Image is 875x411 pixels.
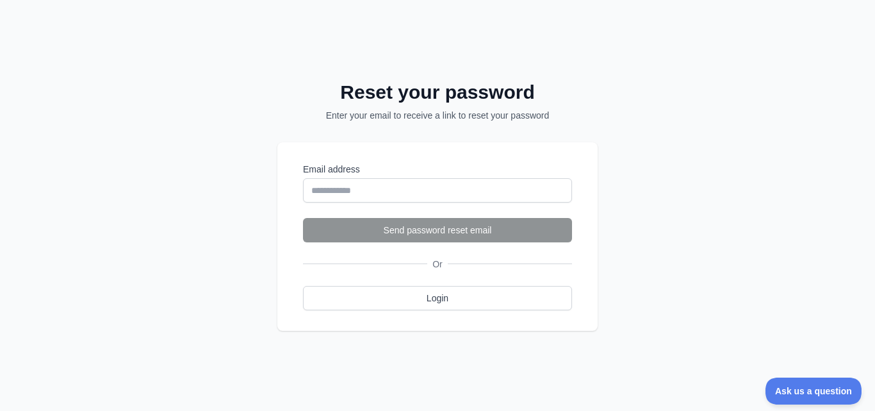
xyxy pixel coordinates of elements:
[303,163,572,176] label: Email address
[294,81,581,104] h2: Reset your password
[303,286,572,310] a: Login
[765,378,862,405] iframe: Toggle Customer Support
[303,218,572,242] button: Send password reset email
[427,258,448,271] span: Or
[294,109,581,122] p: Enter your email to receive a link to reset your password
